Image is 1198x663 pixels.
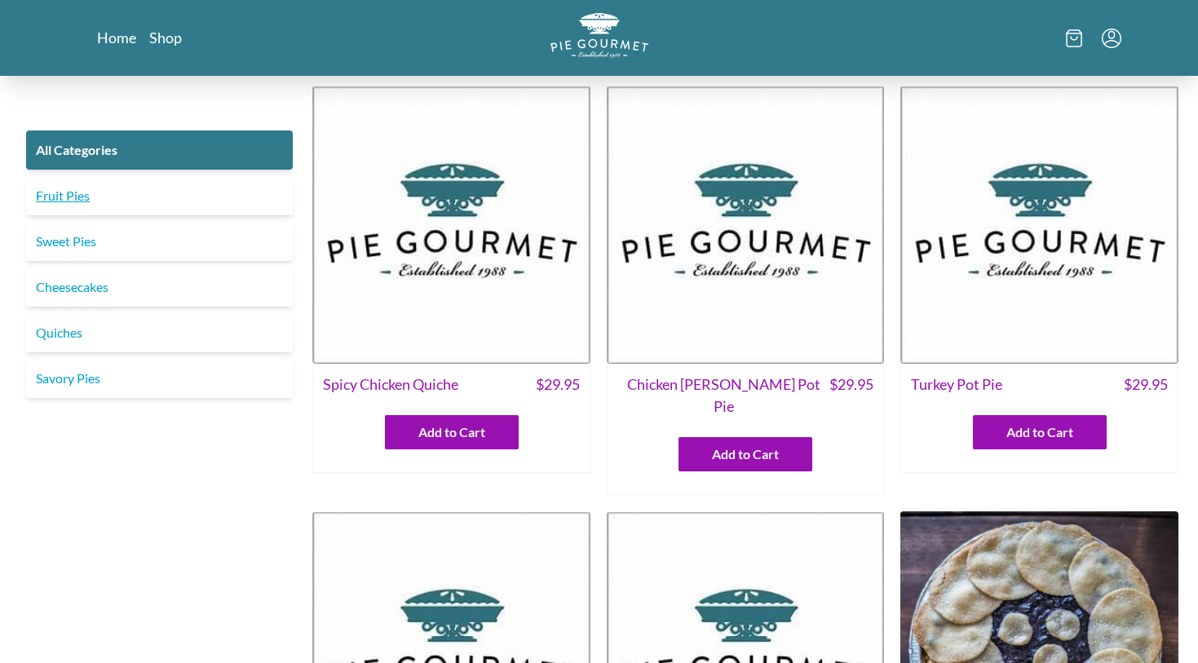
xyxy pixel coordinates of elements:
button: Add to Cart [679,437,812,471]
a: Logo [550,13,648,63]
a: Sweet Pies [26,222,293,261]
a: Quiches [26,313,293,352]
span: Chicken [PERSON_NAME] Pot Pie [617,373,830,418]
span: Turkey Pot Pie [911,373,1002,396]
span: $ 29.95 [829,373,873,418]
a: Home [97,28,136,47]
span: $ 29.95 [536,373,580,396]
span: Add to Cart [1006,422,1073,442]
a: Shop [149,28,182,47]
a: Savory Pies [26,359,293,398]
button: Add to Cart [385,415,519,449]
button: Add to Cart [973,415,1107,449]
a: Cheesecakes [26,267,293,307]
button: Menu [1102,29,1121,48]
img: Turkey Pot Pie [900,86,1178,364]
span: Add to Cart [418,422,485,442]
span: $ 29.95 [1124,373,1168,396]
img: Chicken Curry Pot Pie [607,86,885,364]
a: All Categories [26,130,293,170]
img: logo [550,13,648,58]
span: Spicy Chicken Quiche [323,373,458,396]
a: Fruit Pies [26,176,293,215]
span: Add to Cart [712,444,779,464]
img: Spicy Chicken Quiche [312,86,590,364]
